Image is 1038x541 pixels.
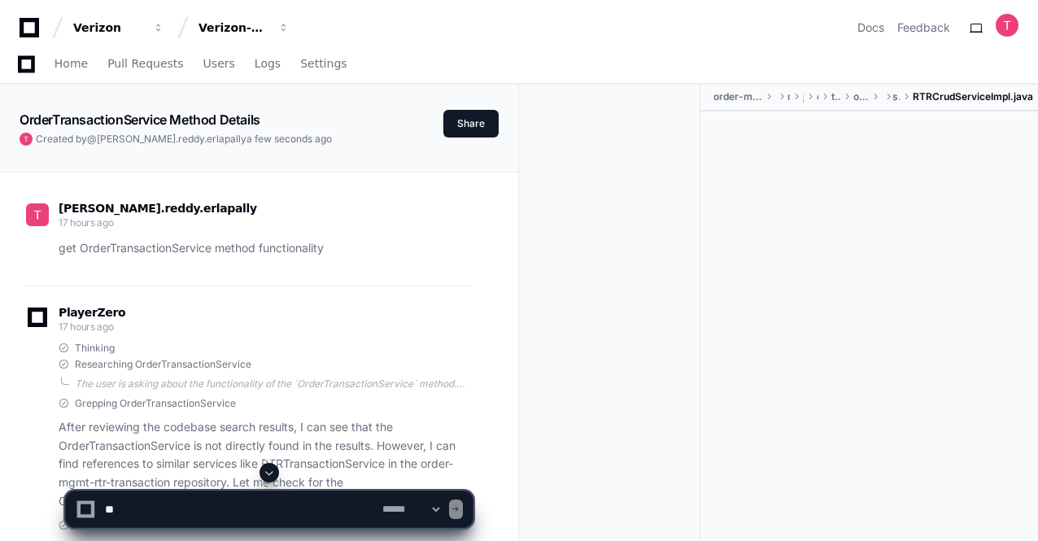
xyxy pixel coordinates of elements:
a: Logs [255,46,281,83]
span: 17 hours ago [59,321,113,333]
span: Users [203,59,235,68]
span: Settings [300,59,347,68]
span: Thinking [75,342,115,355]
a: Settings [300,46,347,83]
img: ACg8ocJBXhNa7Cy39Q8gvzRUVTFuavxZdkM6kCXjZ9qLpsh2yMcOzQ=s96-c [26,203,49,226]
span: Logs [255,59,281,68]
span: java [803,90,804,103]
span: service [892,90,900,103]
span: @ [87,133,97,145]
span: Researching OrderTransactionService [75,358,251,371]
span: 17 hours ago [59,216,113,229]
span: com [817,90,818,103]
button: Feedback [897,20,950,36]
span: Home [55,59,88,68]
div: Verizon-Clarify-Order-Management [198,20,268,36]
div: The user is asking about the functionality of the `OrderTransactionService` method. This seems to... [75,377,473,390]
img: ACg8ocJBXhNa7Cy39Q8gvzRUVTFuavxZdkM6kCXjZ9qLpsh2yMcOzQ=s96-c [996,14,1018,37]
a: Pull Requests [107,46,183,83]
span: PlayerZero [59,308,125,317]
img: ACg8ocJBXhNa7Cy39Q8gvzRUVTFuavxZdkM6kCXjZ9qLpsh2yMcOzQ=s96-c [20,133,33,146]
a: Docs [857,20,884,36]
a: Users [203,46,235,83]
span: Grepping OrderTransactionService [75,397,236,410]
button: Verizon [67,13,171,42]
span: order-mgmt-rtr-transaction [713,90,762,103]
span: tracfone [831,90,841,103]
span: Created by [36,133,332,146]
p: get OrderTransactionService method functionality [59,239,473,258]
iframe: Open customer support [986,487,1030,531]
span: ordermgmt [853,90,869,103]
p: After reviewing the codebase search results, I can see that the OrderTransactionService is not di... [59,418,473,511]
a: Home [55,46,88,83]
span: a few seconds ago [246,133,332,145]
app-text-character-animate: OrderTransactionService Method Details [20,111,260,128]
button: Share [443,110,499,137]
span: [PERSON_NAME].reddy.erlapally [59,202,257,215]
button: Verizon-Clarify-Order-Management [192,13,296,42]
div: Verizon [73,20,143,36]
span: Pull Requests [107,59,183,68]
span: [PERSON_NAME].reddy.erlapally [97,133,246,145]
span: main [787,90,790,103]
span: RTRCrudServiceImpl.java [913,90,1033,103]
